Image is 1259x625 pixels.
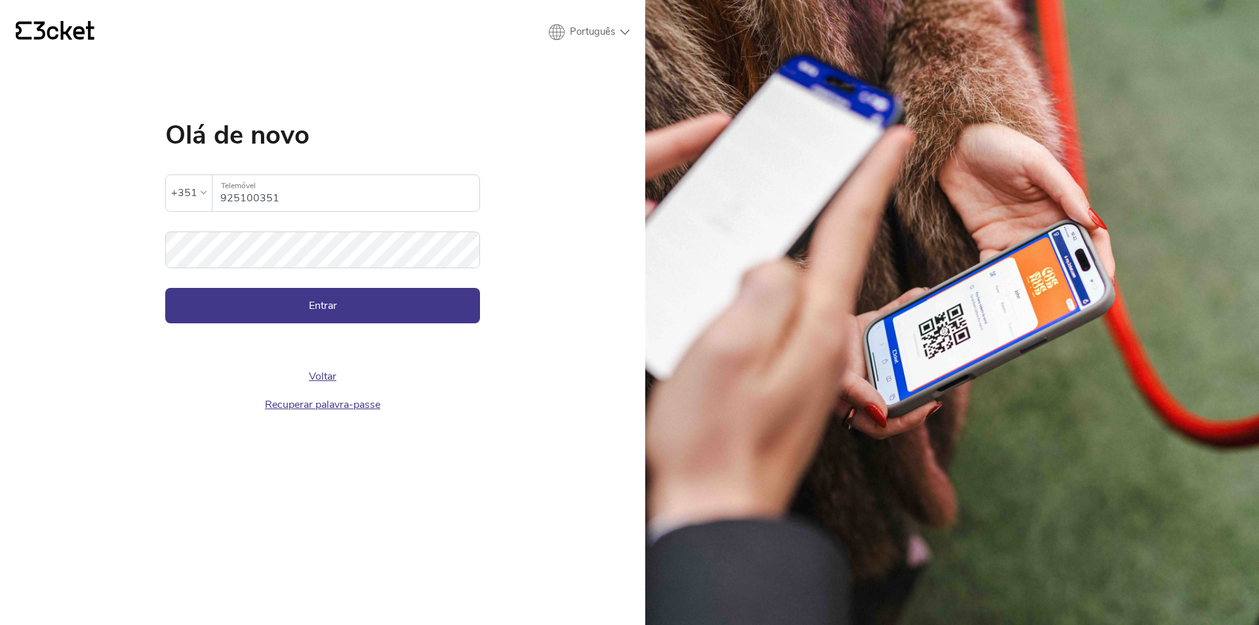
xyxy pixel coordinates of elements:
label: Telemóvel [212,175,479,197]
g: {' '} [16,22,31,40]
div: +351 [171,183,197,203]
a: Voltar [309,369,336,384]
a: {' '} [16,21,94,43]
h1: Olá de novo [165,122,480,148]
a: Recuperar palavra-passe [265,397,380,412]
input: Telemóvel [220,175,479,211]
label: Palavra-passe [165,232,480,253]
button: Entrar [165,288,480,323]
